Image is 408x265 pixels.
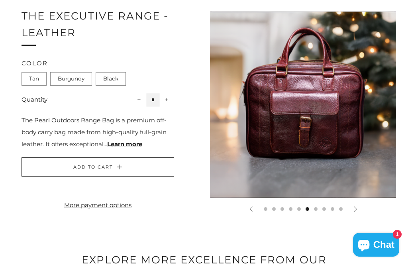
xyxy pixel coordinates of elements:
[22,10,169,39] a: The Executive Range - Leather
[22,114,174,150] div: The Pearl Outdoors Range Bag is a premium off-body carry bag made from high-quality full-grain le...
[280,207,284,211] button: 3 of 10
[351,233,402,259] inbox-online-store-chat: Shopify online store chat
[73,164,113,170] span: Add to Cart
[322,207,326,211] button: 8 of 10
[165,98,169,102] span: +
[314,207,318,211] button: 7 of 10
[96,72,126,86] label: Black
[272,207,276,211] button: 2 of 10
[264,207,267,211] button: 1 of 10
[50,72,92,86] label: Burgundy
[306,207,309,211] button: 6 of 10
[146,93,160,107] input: quantity
[297,207,301,211] button: 5 of 10
[137,98,141,102] span: −
[210,12,396,198] img: The Executive Range - Leather
[22,60,174,66] h2: Color
[107,140,142,148] a: Learn more
[22,157,174,177] button: Add to Cart
[289,207,292,211] button: 4 of 10
[331,207,334,211] button: 9 of 10
[22,72,47,86] label: Tan
[22,199,174,211] a: More payment options
[339,207,343,211] button: 10 of 10
[22,96,47,103] label: Quantity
